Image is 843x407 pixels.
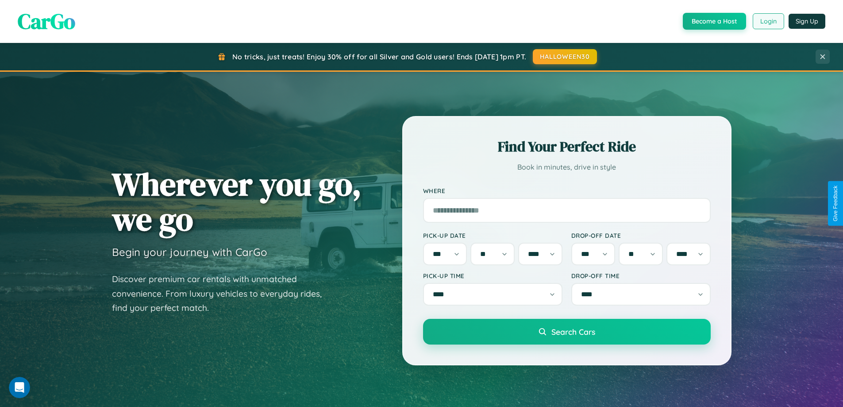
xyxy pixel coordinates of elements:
[533,49,597,64] button: HALLOWEEN30
[423,319,711,345] button: Search Cars
[112,245,267,259] h3: Begin your journey with CarGo
[571,272,711,279] label: Drop-off Time
[551,327,595,337] span: Search Cars
[753,13,784,29] button: Login
[423,161,711,174] p: Book in minutes, drive in style
[9,377,30,398] iframe: Intercom live chat
[789,14,825,29] button: Sign Up
[112,272,333,315] p: Discover premium car rentals with unmatched convenience. From luxury vehicles to everyday rides, ...
[232,52,526,61] span: No tricks, just treats! Enjoy 30% off for all Silver and Gold users! Ends [DATE] 1pm PT.
[423,232,562,239] label: Pick-up Date
[112,167,362,236] h1: Wherever you go, we go
[832,186,839,221] div: Give Feedback
[18,7,75,36] span: CarGo
[571,232,711,239] label: Drop-off Date
[423,137,711,156] h2: Find Your Perfect Ride
[423,187,711,194] label: Where
[683,13,746,30] button: Become a Host
[423,272,562,279] label: Pick-up Time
